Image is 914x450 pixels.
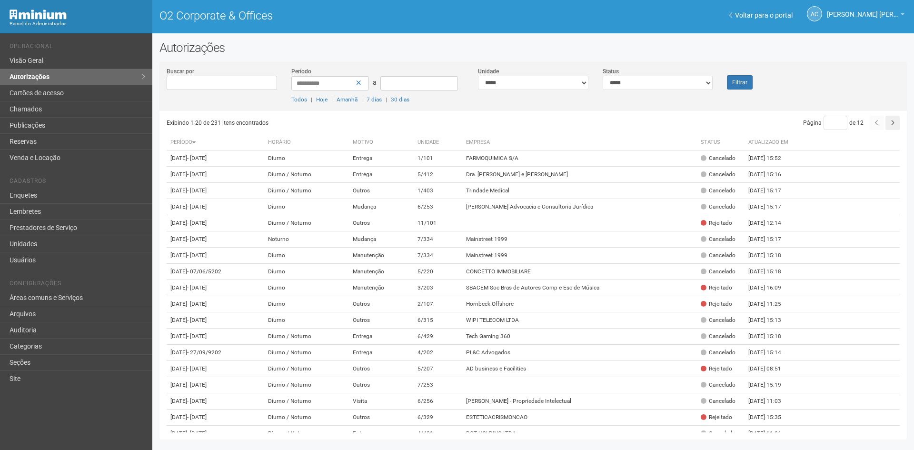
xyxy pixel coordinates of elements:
td: 11/101 [414,215,462,231]
span: - 27/09/9202 [187,349,221,356]
td: 3/203 [414,280,462,296]
td: [DATE] 15:35 [745,410,797,426]
td: 6/429 [414,329,462,345]
td: 1/403 [414,183,462,199]
span: | [311,96,312,103]
td: Dra. [PERSON_NAME] e [PERSON_NAME] [462,167,697,183]
span: - [DATE] [187,155,207,161]
a: Voltar para o portal [729,11,793,19]
td: [DATE] [167,329,264,345]
td: Diurno / Noturno [264,410,349,426]
label: Status [603,67,619,76]
td: 5/207 [414,361,462,377]
td: [DATE] [167,377,264,393]
td: [DATE] 11:25 [745,296,797,312]
div: Cancelado [701,154,735,162]
span: | [331,96,333,103]
td: 7/334 [414,248,462,264]
td: Diurno / Noturno [264,183,349,199]
td: 7/334 [414,231,462,248]
th: Período [167,135,264,150]
td: 6/329 [414,410,462,426]
th: Empresa [462,135,697,150]
td: [PERSON_NAME] - Propriedade Intelectual [462,393,697,410]
th: Motivo [349,135,414,150]
td: [DATE] [167,312,264,329]
span: a [373,79,377,86]
td: Mudança [349,231,414,248]
td: Trindade Medical [462,183,697,199]
th: Unidade [414,135,462,150]
td: Diurno / Noturno [264,345,349,361]
td: [DATE] [167,231,264,248]
span: Ana Carla de Carvalho Silva [827,1,898,18]
label: Período [291,67,311,76]
a: [PERSON_NAME] [PERSON_NAME] [827,12,904,20]
td: Diurno / Noturno [264,167,349,183]
div: Cancelado [701,251,735,260]
td: [DATE] 15:18 [745,329,797,345]
td: Outros [349,312,414,329]
td: DGT HOLDING LTDA [462,426,697,442]
span: | [386,96,387,103]
td: Diurno [264,264,349,280]
td: [DATE] 15:16 [745,167,797,183]
td: Noturno [264,231,349,248]
td: Mainstreet 1999 [462,231,697,248]
span: - [DATE] [187,203,207,210]
td: [DATE] [167,183,264,199]
td: [DATE] 15:14 [745,345,797,361]
td: Diurno [264,248,349,264]
td: [DATE] [167,199,264,215]
span: | [361,96,363,103]
td: 6/315 [414,312,462,329]
div: Cancelado [701,235,735,243]
td: SBACEM Soc Bras de Autores Comp e Esc de Música [462,280,697,296]
td: Manutenção [349,280,414,296]
div: Cancelado [701,170,735,179]
td: 4/401 [414,426,462,442]
td: 6/253 [414,199,462,215]
td: Entrega [349,329,414,345]
span: - [DATE] [187,430,207,437]
td: Entrega [349,426,414,442]
td: 4/202 [414,345,462,361]
li: Operacional [10,43,145,53]
h1: O2 Corporate & Offices [159,10,526,22]
td: Diurno / Noturno [264,426,349,442]
td: 1/101 [414,150,462,167]
td: [DATE] [167,280,264,296]
div: Cancelado [701,203,735,211]
td: 2/107 [414,296,462,312]
td: [DATE] [167,264,264,280]
td: [DATE] [167,345,264,361]
td: [DATE] [167,426,264,442]
td: Diurno [264,150,349,167]
td: Entrega [349,150,414,167]
span: - [DATE] [187,236,207,242]
div: Cancelado [701,268,735,276]
img: Minium [10,10,67,20]
td: [DATE] [167,410,264,426]
span: - [DATE] [187,220,207,226]
div: Cancelado [701,430,735,438]
td: Outros [349,215,414,231]
span: - [DATE] [187,333,207,340]
td: [DATE] [167,296,264,312]
td: AD business e Facilities [462,361,697,377]
td: CONCETTO IMMOBILIARE [462,264,697,280]
div: Painel do Administrador [10,20,145,28]
a: Todos [291,96,307,103]
td: Outros [349,361,414,377]
td: [DATE] 16:09 [745,280,797,296]
td: [DATE] 15:18 [745,248,797,264]
td: [DATE] 15:17 [745,231,797,248]
div: Cancelado [701,349,735,357]
div: Cancelado [701,332,735,340]
td: [DATE] [167,393,264,410]
span: - [DATE] [187,171,207,178]
td: ESTETICACRISMONCAO [462,410,697,426]
td: Tech Gaming 360 [462,329,697,345]
td: [DATE] 15:18 [745,264,797,280]
td: Outros [349,183,414,199]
